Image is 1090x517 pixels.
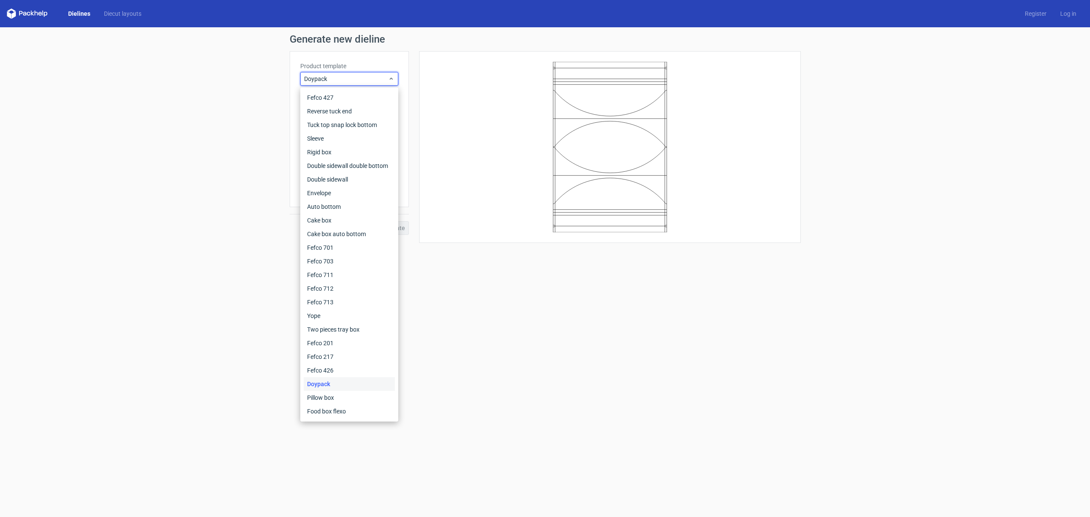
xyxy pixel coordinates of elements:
[300,62,398,70] label: Product template
[304,254,395,268] div: Fefco 703
[304,241,395,254] div: Fefco 701
[290,34,801,44] h1: Generate new dieline
[1018,9,1053,18] a: Register
[1053,9,1083,18] a: Log in
[61,9,97,18] a: Dielines
[304,282,395,295] div: Fefco 712
[304,173,395,186] div: Double sidewall
[304,104,395,118] div: Reverse tuck end
[304,132,395,145] div: Sleeve
[304,159,395,173] div: Double sidewall double bottom
[304,268,395,282] div: Fefco 711
[304,377,395,391] div: Doypack
[304,336,395,350] div: Fefco 201
[304,186,395,200] div: Envelope
[304,91,395,104] div: Fefco 427
[304,350,395,364] div: Fefco 217
[304,214,395,227] div: Cake box
[304,145,395,159] div: Rigid box
[304,295,395,309] div: Fefco 713
[304,227,395,241] div: Cake box auto bottom
[304,323,395,336] div: Two pieces tray box
[304,75,388,83] span: Doypack
[304,404,395,418] div: Food box flexo
[304,391,395,404] div: Pillow box
[304,309,395,323] div: Yope
[97,9,148,18] a: Diecut layouts
[304,364,395,377] div: Fefco 426
[304,118,395,132] div: Tuck top snap lock bottom
[304,200,395,214] div: Auto bottom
